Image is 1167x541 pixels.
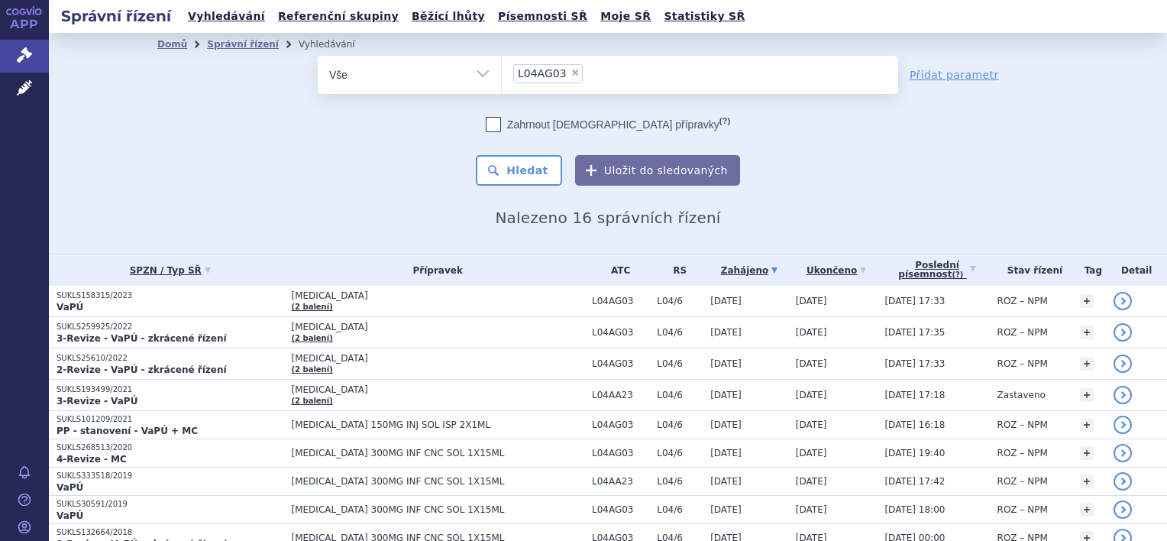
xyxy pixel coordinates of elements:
[283,254,583,286] th: Přípravek
[796,296,827,306] span: [DATE]
[1114,355,1132,373] a: detail
[592,358,649,369] span: L04AG03
[710,327,742,338] span: [DATE]
[997,420,1048,430] span: ROZ – NPM
[486,117,730,132] label: Zahrnout [DEMOGRAPHIC_DATA] přípravky
[1114,501,1132,519] a: detail
[273,6,403,27] a: Referenční skupiny
[1114,323,1132,342] a: detail
[57,471,283,481] p: SUKLS333518/2019
[291,290,583,301] span: [MEDICAL_DATA]
[57,396,137,407] strong: 3-Revize - VaPÚ
[710,260,788,281] a: Zahájeno
[291,420,583,430] span: [MEDICAL_DATA] 150MG INJ SOL ISP 2X1ML
[657,390,703,400] span: L04/6
[1080,357,1094,371] a: +
[710,296,742,306] span: [DATE]
[884,327,945,338] span: [DATE] 17:35
[592,504,649,515] span: L04AG03
[592,448,649,458] span: L04AG03
[407,6,490,27] a: Běžící lhůty
[291,397,332,405] a: (2 balení)
[518,68,567,79] span: L04AG03
[710,390,742,400] span: [DATE]
[291,504,583,515] span: [MEDICAL_DATA] 300MG INF CNC SOL 1X15ML
[207,39,279,50] a: Správní řízení
[990,254,1073,286] th: Stav řízení
[657,420,703,430] span: L04/6
[997,296,1048,306] span: ROZ – NPM
[796,476,827,487] span: [DATE]
[997,390,1046,400] span: Zastaveno
[57,333,227,344] strong: 3-Revize - VaPÚ - zkrácené řízení
[997,358,1048,369] span: ROZ – NPM
[657,504,703,515] span: L04/6
[997,504,1048,515] span: ROZ – NPM
[710,504,742,515] span: [DATE]
[291,448,583,458] span: [MEDICAL_DATA] 300MG INF CNC SOL 1X15ML
[57,499,283,510] p: SUKLS30591/2019
[884,390,945,400] span: [DATE] 17:18
[291,365,332,374] a: (2 balení)
[710,420,742,430] span: [DATE]
[299,33,375,56] li: Vyhledávání
[57,442,283,453] p: SUKLS268513/2020
[57,527,283,538] p: SUKLS132664/2018
[884,358,945,369] span: [DATE] 17:33
[657,296,703,306] span: L04/6
[57,482,83,493] strong: VaPÚ
[657,476,703,487] span: L04/6
[592,296,649,306] span: L04AG03
[710,448,742,458] span: [DATE]
[575,155,740,186] button: Uložit do sledovaných
[657,448,703,458] span: L04/6
[1080,475,1094,488] a: +
[1114,472,1132,491] a: detail
[476,155,562,186] button: Hledat
[57,302,83,313] strong: VaPÚ
[1114,416,1132,434] a: detail
[291,322,583,332] span: [MEDICAL_DATA]
[884,254,989,286] a: Poslednípísemnost(?)
[710,358,742,369] span: [DATE]
[997,476,1048,487] span: ROZ – NPM
[57,414,283,425] p: SUKLS101209/2021
[719,116,730,126] abbr: (?)
[592,390,649,400] span: L04AA23
[183,6,270,27] a: Vyhledávání
[884,448,945,458] span: [DATE] 19:40
[592,476,649,487] span: L04AA23
[796,260,878,281] a: Ukončeno
[1080,418,1094,432] a: +
[796,448,827,458] span: [DATE]
[291,353,583,364] span: [MEDICAL_DATA]
[910,67,999,83] a: Přidat parametr
[57,353,283,364] p: SUKLS25610/2022
[884,476,945,487] span: [DATE] 17:42
[1114,292,1132,310] a: detail
[649,254,703,286] th: RS
[587,63,596,83] input: L04AG03
[592,420,649,430] span: L04AG03
[57,322,283,332] p: SUKLS259925/2022
[57,454,127,465] strong: 4-Revize - MC
[57,384,283,395] p: SUKLS193499/2021
[1072,254,1106,286] th: Tag
[710,476,742,487] span: [DATE]
[884,504,945,515] span: [DATE] 18:00
[1080,388,1094,402] a: +
[884,420,945,430] span: [DATE] 16:18
[1114,444,1132,462] a: detail
[584,254,649,286] th: ATC
[997,448,1048,458] span: ROZ – NPM
[291,334,332,342] a: (2 balení)
[796,390,827,400] span: [DATE]
[796,504,827,515] span: [DATE]
[49,5,183,27] h2: Správní řízení
[495,209,720,227] span: Nalezeno 16 správních řízení
[1080,326,1094,339] a: +
[57,260,283,281] a: SPZN / Typ SŘ
[291,384,583,395] span: [MEDICAL_DATA]
[57,510,83,521] strong: VaPÚ
[997,327,1048,338] span: ROZ – NPM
